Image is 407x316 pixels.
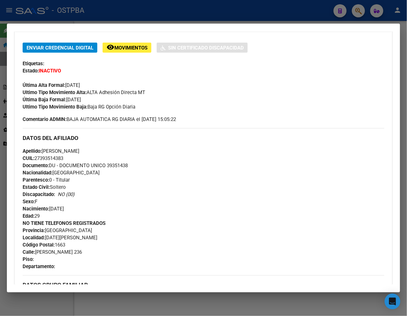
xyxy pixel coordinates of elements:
[23,61,44,67] strong: Etiquetas:
[23,206,64,212] span: [DATE]
[23,235,45,241] strong: Localidad:
[23,235,97,241] span: [DATE][PERSON_NAME]
[23,170,52,176] strong: Nacionalidad:
[23,148,42,154] strong: Apellido:
[23,104,135,110] span: Baja RG Opción Diaria
[23,43,97,53] button: Enviar Credencial Digital
[23,199,35,205] strong: Sexo:
[39,68,61,74] strong: INACTIVO
[23,242,65,248] span: 1663
[23,148,79,154] span: [PERSON_NAME]
[23,163,49,168] strong: Documento:
[385,294,400,309] div: Open Intercom Messenger
[103,43,151,53] button: Movimientos
[23,170,100,176] span: [GEOGRAPHIC_DATA]
[23,116,67,122] strong: Comentario ADMIN:
[23,213,40,219] span: 29
[23,191,55,197] strong: Discapacitado:
[23,97,81,103] span: [DATE]
[23,104,87,110] strong: Ultimo Tipo Movimiento Baja:
[58,191,74,197] i: NO (00)
[23,206,49,212] strong: Nacimiento:
[157,43,248,53] button: Sin Certificado Discapacidad
[23,199,37,205] span: F
[27,45,93,51] span: Enviar Credencial Digital
[23,227,92,233] span: [GEOGRAPHIC_DATA]
[23,89,145,95] span: ALTA Adhesión Directa MT
[23,163,128,168] span: DU - DOCUMENTO UNICO 39351438
[23,177,70,183] span: 0 - Titular
[23,89,87,95] strong: Ultimo Tipo Movimiento Alta:
[23,68,39,74] strong: Estado:
[23,177,49,183] strong: Parentesco:
[23,249,35,255] strong: Calle:
[23,184,66,190] span: Soltero
[23,249,82,255] span: [PERSON_NAME] 236
[23,116,176,123] span: BAJA AUTOMATICA RG DIARIA el [DATE] 15:05:22
[23,155,34,161] strong: CUIL:
[23,227,45,233] strong: Provincia:
[23,264,55,269] strong: Departamento:
[23,82,65,88] strong: Última Alta Formal:
[23,242,55,248] strong: Código Postal:
[23,155,63,161] span: 27393514383
[23,213,34,219] strong: Edad:
[23,97,66,103] strong: Última Baja Formal:
[23,184,50,190] strong: Estado Civil:
[23,82,80,88] span: [DATE]
[168,45,244,51] span: Sin Certificado Discapacidad
[23,256,34,262] strong: Piso:
[23,281,384,288] h3: DATOS GRUPO FAMILIAR
[107,43,114,51] mat-icon: remove_red_eye
[23,220,106,226] strong: NO TIENE TELEFONOS REGISTRADOS
[23,134,384,142] h3: DATOS DEL AFILIADO
[114,45,147,51] span: Movimientos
